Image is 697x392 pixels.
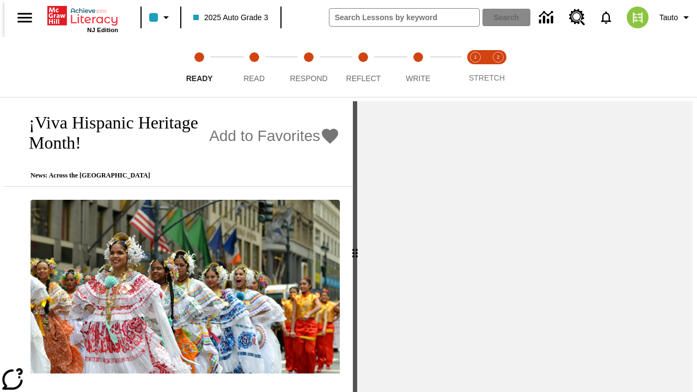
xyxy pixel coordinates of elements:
text: 1 [474,54,476,60]
span: Read [243,74,265,83]
span: Reflect [346,74,381,83]
div: reading [4,101,353,387]
span: 2025 Auto Grade 3 [193,12,268,23]
img: A photograph of Hispanic women participating in a parade celebrating Hispanic culture. The women ... [30,200,340,374]
h1: ¡Viva Hispanic Heritage Month! [17,113,204,153]
input: search field [329,9,479,26]
a: Notifications [592,3,620,32]
span: Tauto [659,12,678,23]
button: Respond step 3 of 5 [277,37,340,97]
button: Stretch Respond step 2 of 2 [482,37,514,97]
span: Add to Favorites [209,127,320,145]
button: Reflect step 4 of 5 [332,37,395,97]
div: activity [357,101,693,392]
button: Profile/Settings [655,8,697,27]
button: Select a new avatar [620,3,655,32]
button: Stretch Read step 1 of 2 [460,37,491,97]
button: Read step 2 of 5 [222,37,285,97]
div: Home [47,4,118,33]
button: Write step 5 of 5 [387,37,450,97]
span: NJ Edition [87,27,118,33]
span: Respond [290,74,327,83]
span: Ready [186,74,213,83]
button: Ready step 1 of 5 [168,37,231,97]
button: Add to Favorites - ¡Viva Hispanic Heritage Month! [209,127,340,146]
img: avatar image [627,7,649,28]
a: Resource Center, Will open in new tab [563,3,592,32]
p: News: Across the [GEOGRAPHIC_DATA] [17,171,340,180]
text: 2 [497,54,499,60]
span: STRETCH [469,73,505,82]
div: Press Enter or Spacebar and then press right and left arrow keys to move the slider [353,101,357,392]
button: Class color is light blue. Change class color [145,8,177,27]
span: Write [406,74,430,83]
button: Open side menu [9,2,41,34]
a: Data Center [533,3,563,33]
